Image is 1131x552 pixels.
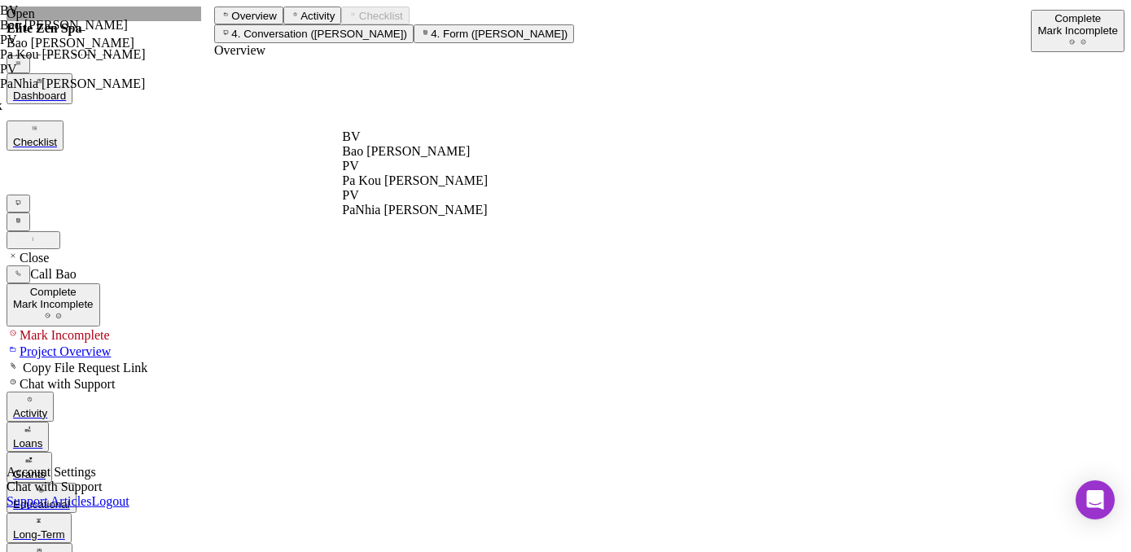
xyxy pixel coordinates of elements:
div: Account Settings [7,465,129,480]
div: Call Bao [7,265,1124,283]
label: 4. Form ([PERSON_NAME]) [431,28,568,41]
div: Chat with Support [7,480,129,494]
button: Checklist [7,120,64,151]
button: Overview [214,7,283,24]
label: Activity [300,10,335,22]
div: Open Intercom Messenger [1076,480,1115,519]
button: Loans [7,422,49,452]
label: 4. Conversation ([PERSON_NAME]) [231,28,407,41]
div: Mark Incomplete [7,326,1124,343]
div: Chat with Support [7,375,1124,392]
button: CompleteMark Incomplete [7,283,100,326]
a: Grants [7,452,1124,482]
label: Overview [231,10,277,22]
a: Activity [7,392,1124,422]
div: Overview [214,43,1031,58]
label: Checklist [359,10,403,22]
div: Mark Incomplete [13,298,94,310]
div: Loans [13,437,42,449]
div: Long-Term [13,528,65,541]
a: Logout [91,494,129,508]
div: Mark Incomplete [1037,24,1118,37]
div: Checklist [13,136,57,148]
a: Project Overview [7,344,111,358]
a: Educational [7,483,1124,513]
div: Close [7,249,1124,265]
button: 4. Form ([PERSON_NAME]) [414,24,574,42]
div: Complete [13,286,94,298]
button: 4. Conversation ([PERSON_NAME]) [214,24,414,42]
div: Dashboard [13,90,66,102]
a: Checklist [7,120,1124,151]
button: Checklist [341,7,409,24]
button: Activity [7,392,54,422]
a: Dashboard [7,73,1124,103]
div: Copy File Request Link [7,359,1124,375]
a: Long-Term [7,513,1124,543]
button: Long-Term [7,513,72,543]
button: CompleteMark Incomplete [1031,10,1124,52]
button: Grants [7,452,52,482]
div: Activity [13,407,47,419]
div: Complete [1037,12,1118,24]
a: Support Articles [7,494,91,508]
a: Loans [7,422,1124,452]
button: Activity [283,7,342,24]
